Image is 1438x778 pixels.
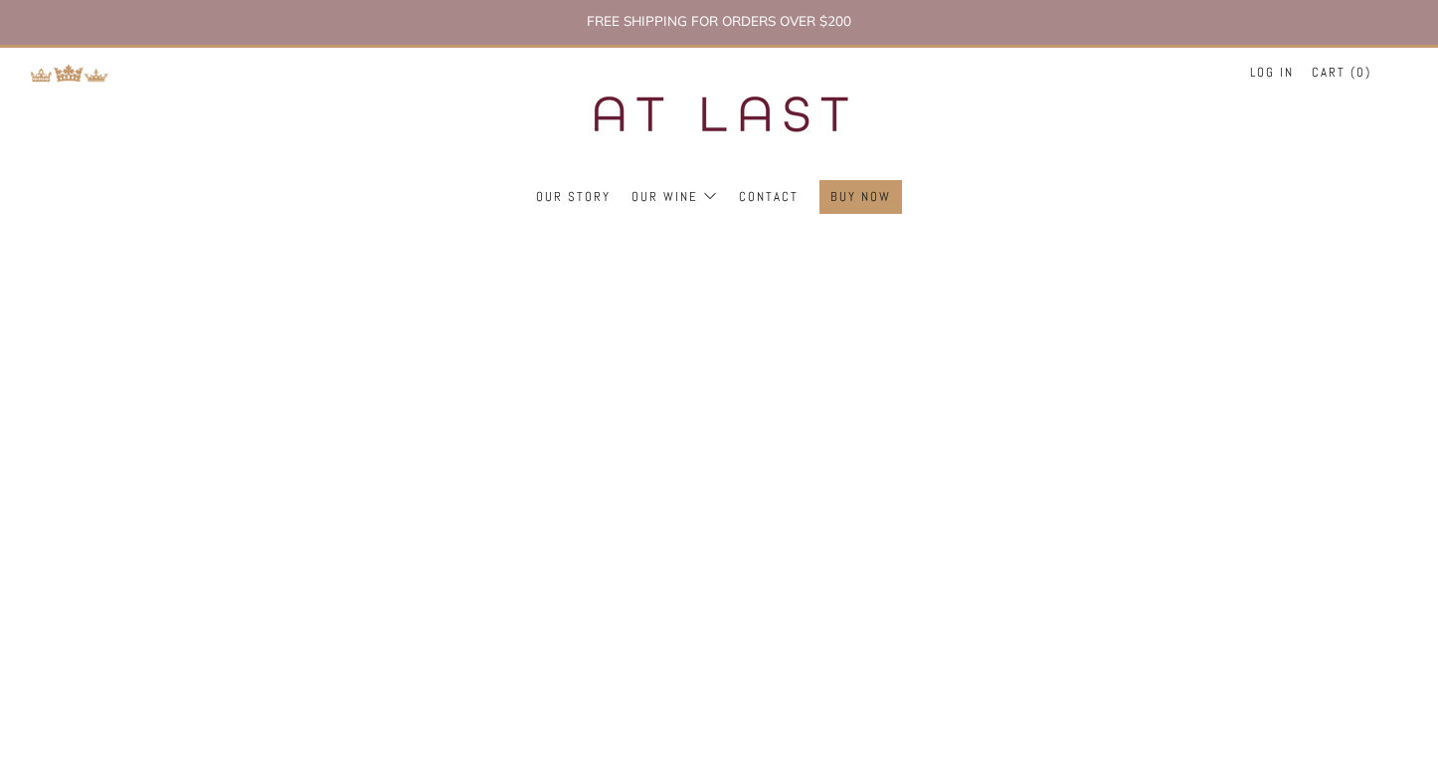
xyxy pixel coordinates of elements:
[545,48,893,180] img: three kings wine merchants
[30,64,109,83] img: Return to TKW Merchants
[1312,57,1371,89] a: Cart (0)
[1356,64,1365,81] span: 0
[536,181,611,213] a: Our Story
[830,181,891,213] a: Buy Now
[30,62,109,81] a: Return to TKW Merchants
[739,181,799,213] a: Contact
[631,181,718,213] a: Our Wine
[1250,57,1294,89] a: Log in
